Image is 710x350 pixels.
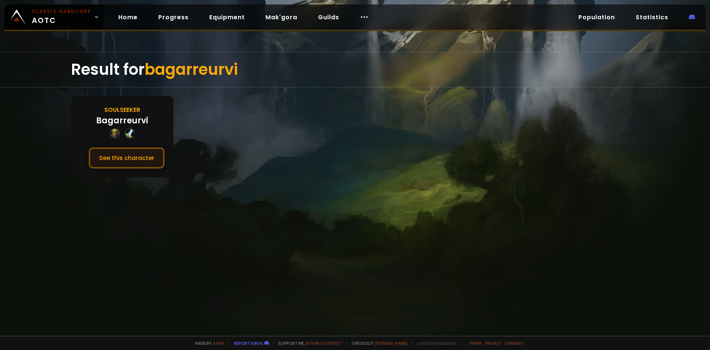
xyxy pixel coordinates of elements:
[504,340,524,346] a: Consent
[469,340,482,346] a: Terms
[145,59,238,80] span: bagarreurvi
[306,340,342,346] a: Buy me a coffee
[89,147,165,169] button: See this character
[260,10,303,25] a: Mak'gora
[71,52,639,87] div: Result for
[234,340,263,346] a: Report a bug
[32,8,91,26] span: AOTC
[630,10,674,25] a: Statistics
[112,10,143,25] a: Home
[213,340,224,346] a: a fan
[203,10,251,25] a: Equipment
[375,340,408,346] a: [DOMAIN_NAME]
[273,340,342,346] span: Support me,
[104,105,140,114] div: Soulseeker
[96,114,148,127] div: Bagarreurvi
[152,10,195,25] a: Progress
[485,340,501,346] a: Privacy
[412,340,456,346] span: v. d752d5 - production
[191,340,224,346] span: Made by
[4,4,104,30] a: Classic HardcoreAOTC
[347,340,408,346] span: Checkout
[32,8,91,15] small: Classic Hardcore
[572,10,621,25] a: Population
[312,10,345,25] a: Guilds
